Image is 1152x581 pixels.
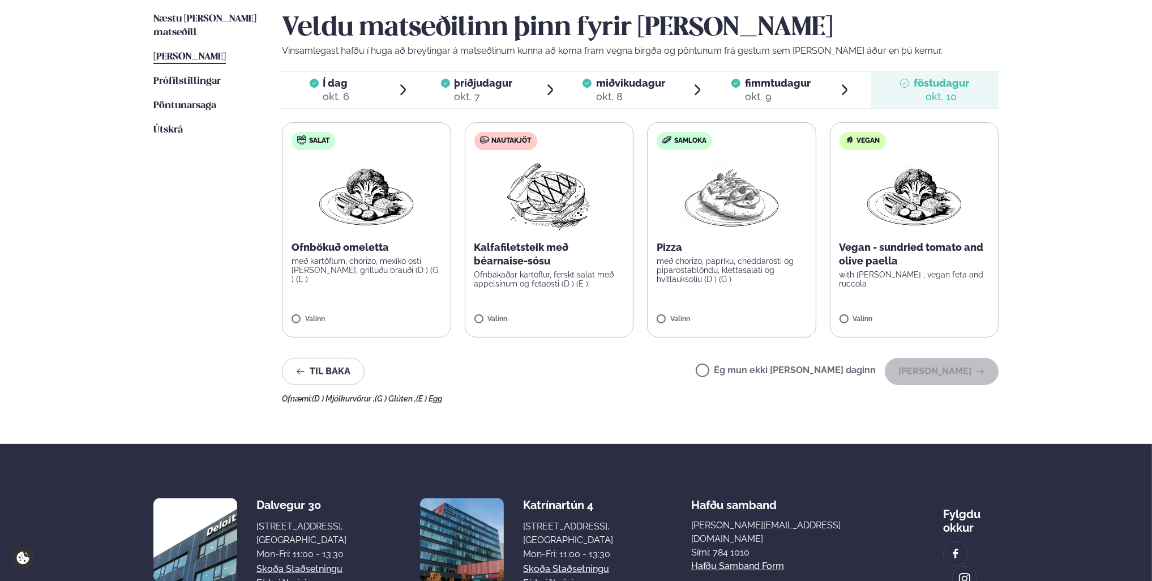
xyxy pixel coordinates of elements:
[153,76,221,86] span: Prófílstillingar
[282,394,999,403] div: Ofnæmi:
[297,135,306,144] img: salad.svg
[153,125,183,135] span: Útskrá
[375,394,416,403] span: (G ) Glúten ,
[745,77,811,89] span: fimmtudagur
[312,394,375,403] span: (D ) Mjólkurvörur ,
[662,136,671,144] img: sandwich-new-16px.svg
[153,99,216,113] a: Pöntunarsaga
[416,394,442,403] span: (E ) Egg
[840,241,990,268] p: Vegan - sundried tomato and olive paella
[840,270,990,288] p: with [PERSON_NAME] , vegan feta and ruccola
[153,14,256,37] span: Næstu [PERSON_NAME] matseðill
[914,90,969,104] div: okt. 10
[691,489,777,512] span: Hafðu samband
[857,136,880,146] span: Vegan
[691,559,784,573] a: Hafðu samband form
[885,358,999,385] button: [PERSON_NAME]
[523,498,613,512] div: Katrínartún 4
[292,257,442,284] p: með kartöflum, chorizo, mexíkó osti [PERSON_NAME], grilluðu brauði (D ) (G ) (E )
[691,519,865,546] a: [PERSON_NAME][EMAIL_ADDRESS][DOMAIN_NAME]
[323,90,350,104] div: okt. 6
[256,548,346,561] div: Mon-Fri: 11:00 - 13:30
[499,159,599,232] img: Beef-Meat.png
[256,498,346,512] div: Dalvegur 30
[309,136,329,146] span: Salat
[523,548,613,561] div: Mon-Fri: 11:00 - 13:30
[691,546,865,559] p: Sími: 784 1010
[949,548,962,561] img: image alt
[153,12,259,40] a: Næstu [PERSON_NAME] matseðill
[316,159,416,232] img: Vegan.png
[944,542,967,566] a: image alt
[523,562,609,576] a: Skoða staðsetningu
[596,77,665,89] span: miðvikudagur
[292,241,442,254] p: Ofnbökuð omeletta
[323,76,350,90] span: Í dag
[455,77,513,89] span: þriðjudagur
[492,136,532,146] span: Nautakjöt
[455,90,513,104] div: okt. 7
[596,90,665,104] div: okt. 8
[282,358,365,385] button: Til baka
[745,90,811,104] div: okt. 9
[153,52,226,62] span: [PERSON_NAME]
[845,135,854,144] img: Vegan.svg
[153,101,216,110] span: Pöntunarsaga
[480,135,489,144] img: beef.svg
[153,75,221,88] a: Prófílstillingar
[657,241,807,254] p: Pizza
[282,44,999,58] p: Vinsamlegast hafðu í huga að breytingar á matseðlinum kunna að koma fram vegna birgða og pöntunum...
[674,136,706,146] span: Samloka
[943,498,999,535] div: Fylgdu okkur
[657,257,807,284] p: með chorizo, papríku, cheddarosti og piparostablöndu, klettasalati og hvítlauksolíu (D ) (G )
[256,562,342,576] a: Skoða staðsetningu
[523,520,613,547] div: [STREET_ADDRESS], [GEOGRAPHIC_DATA]
[256,520,346,547] div: [STREET_ADDRESS], [GEOGRAPHIC_DATA]
[864,159,964,232] img: Vegan.png
[914,77,969,89] span: föstudagur
[153,123,183,137] a: Útskrá
[11,546,35,570] a: Cookie settings
[153,50,226,64] a: [PERSON_NAME]
[282,12,999,44] h2: Veldu matseðilinn þinn fyrir [PERSON_NAME]
[474,270,624,288] p: Ofnbakaðar kartöflur, ferskt salat með appelsínum og fetaosti (D ) (E )
[682,159,781,232] img: Pizza-Bread.png
[474,241,624,268] p: Kalfafiletsteik með béarnaise-sósu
